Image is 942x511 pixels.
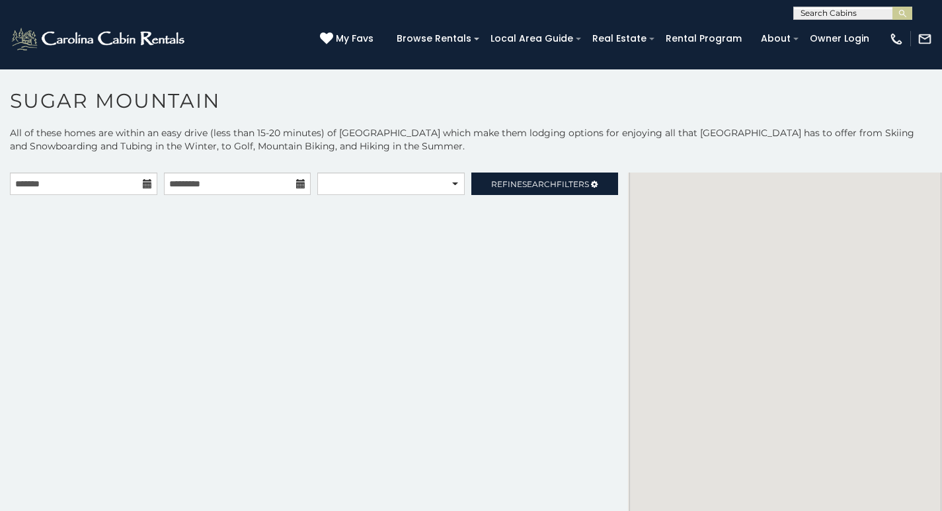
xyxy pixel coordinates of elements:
[491,179,589,189] span: Refine Filters
[320,32,377,46] a: My Favs
[10,26,188,52] img: White-1-2.png
[471,173,619,195] a: RefineSearchFilters
[889,32,904,46] img: phone-regular-white.png
[336,32,373,46] span: My Favs
[586,28,653,49] a: Real Estate
[522,179,557,189] span: Search
[918,32,932,46] img: mail-regular-white.png
[390,28,478,49] a: Browse Rentals
[659,28,748,49] a: Rental Program
[484,28,580,49] a: Local Area Guide
[754,28,797,49] a: About
[803,28,876,49] a: Owner Login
